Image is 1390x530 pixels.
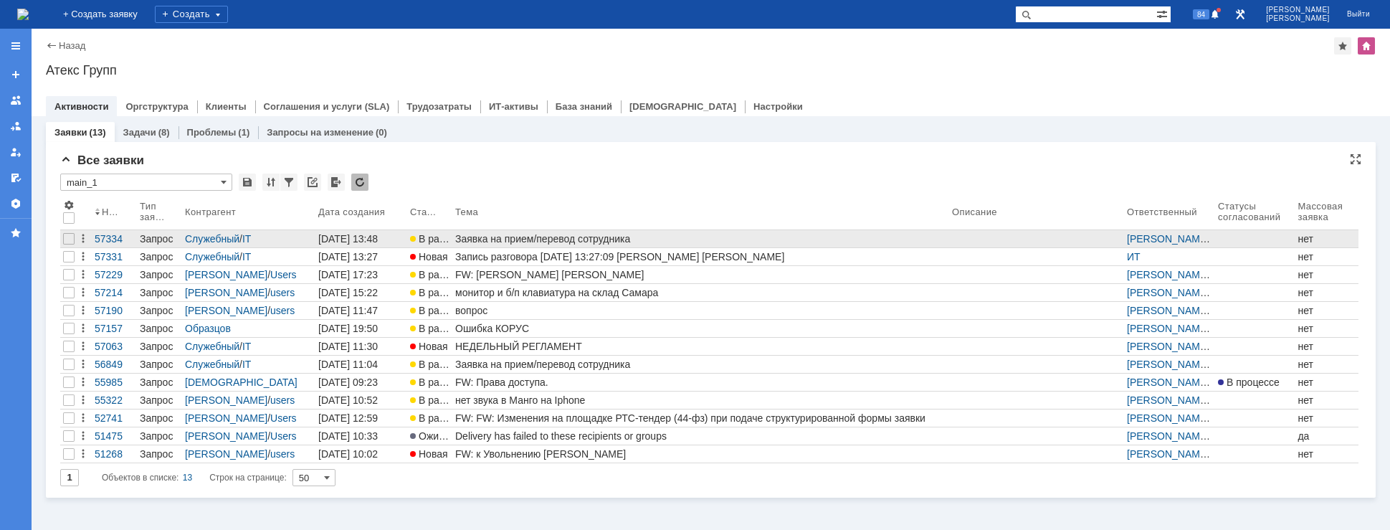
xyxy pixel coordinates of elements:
[452,356,949,373] a: Заявка на прием/перевод сотрудника
[1193,9,1209,19] span: 84
[1127,287,1212,298] div: /
[1295,445,1358,463] a: нет
[92,230,137,247] a: 57334
[140,448,179,460] div: Запрос на обслуживание
[1298,359,1356,370] div: нет
[1266,14,1330,23] span: [PERSON_NAME]
[1127,233,1212,245] div: /
[1127,341,1212,352] div: /
[407,266,452,283] a: В работе
[137,356,182,373] a: Запрос на обслуживание
[137,320,182,337] a: Запрос на обслуживание
[1298,287,1356,298] div: нет
[1295,230,1358,247] a: нет
[185,269,267,280] a: [PERSON_NAME]
[1298,269,1356,280] div: нет
[407,338,452,355] a: Новая
[1218,201,1280,222] div: Статусы согласований
[318,359,378,370] div: [DATE] 11:04
[1295,302,1358,319] a: нет
[1232,6,1249,23] a: Перейти в интерфейс администратора
[92,427,137,445] a: 51475
[1127,341,1210,352] a: [PERSON_NAME]
[315,374,407,391] a: [DATE] 09:23
[556,101,612,112] a: База знаний
[280,174,297,191] div: Фильтрация...
[77,269,89,280] div: Действия
[185,269,313,280] div: /
[95,305,134,316] div: 57190
[452,374,949,391] a: FW: Права доступа.
[185,251,239,262] a: Служебный
[1295,284,1358,301] a: нет
[455,412,946,424] div: FW: FW: Изменения на площадке РТС-тендер (44-фз) при подаче структурированной формы заявки
[455,341,946,352] div: НЕДЕЛЬНЫЙ РЕГЛАМЕНТ
[452,320,949,337] a: Ошибка КОРУС
[54,127,87,138] a: Заявки
[270,287,295,298] a: users
[92,248,137,265] a: 57331
[60,153,144,167] span: Все заявки
[1127,430,1212,442] div: /
[185,430,267,442] a: [PERSON_NAME]
[1127,377,1212,388] div: /
[92,356,137,373] a: 56849
[137,302,182,319] a: Запрос на обслуживание
[95,323,134,334] div: 57157
[95,359,134,370] div: 56849
[315,197,407,230] th: Дата создания
[318,269,378,280] div: [DATE] 17:23
[137,410,182,427] a: Запрос на обслуживание
[1295,248,1358,265] a: нет
[410,394,460,406] span: В работе
[137,427,182,445] a: Запрос на обслуживание
[267,127,373,138] a: Запросы на изменение
[54,101,108,112] a: Активности
[315,356,407,373] a: [DATE] 11:04
[77,287,89,298] div: Действия
[455,394,946,406] div: нет звука в Манго на Iphone
[452,197,949,230] th: Тема
[187,127,237,138] a: Проблемы
[315,320,407,337] a: [DATE] 19:50
[1298,412,1356,424] div: нет
[89,127,105,138] div: (13)
[410,377,460,388] span: В работе
[407,248,452,265] a: Новая
[1127,287,1210,298] a: [PERSON_NAME]
[452,302,949,319] a: вопрос
[140,269,179,280] div: Запрос на обслуживание
[185,341,239,352] a: Служебный
[1298,323,1356,334] div: нет
[238,127,249,138] div: (1)
[407,302,452,319] a: В работе
[140,201,168,222] div: Тип заявки
[140,251,179,262] div: Запрос на обслуживание
[1127,430,1210,442] a: [PERSON_NAME]
[140,233,179,245] div: Запрос на обслуживание
[77,412,89,424] div: Действия
[185,412,313,424] div: /
[1156,6,1171,20] span: Расширенный поиск
[318,305,378,316] div: [DATE] 11:47
[407,374,452,391] a: В работе
[140,430,179,442] div: Запрос на обслуживание
[1127,359,1210,370] a: [PERSON_NAME]
[455,207,479,217] div: Тема
[77,323,89,334] div: Действия
[455,305,946,316] div: вопрос
[407,320,452,337] a: В работе
[137,284,182,301] a: Запрос на обслуживание
[242,341,251,352] a: IT
[63,199,75,211] span: Настройки
[92,410,137,427] a: 52741
[1127,448,1210,460] a: [PERSON_NAME]
[1298,251,1356,262] div: нет
[455,430,946,442] div: Delivery has failed to these recipients or groups
[185,412,267,424] a: [PERSON_NAME]
[1298,233,1356,245] div: нет
[452,392,949,409] a: нет звука в Манго на Iphone
[92,374,137,391] a: 55985
[1334,37,1351,55] div: Добавить в избранное
[406,101,472,112] a: Трудозатраты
